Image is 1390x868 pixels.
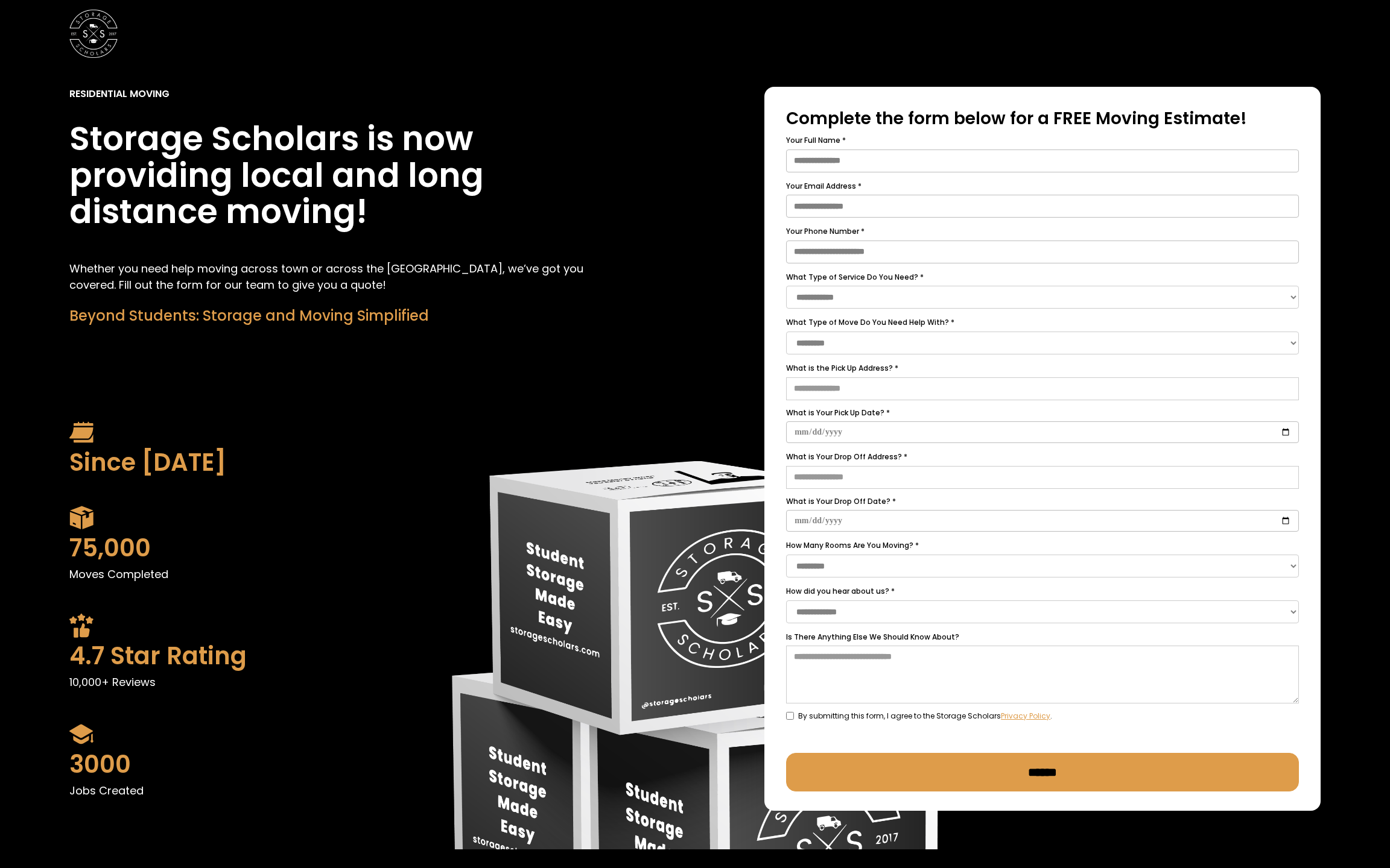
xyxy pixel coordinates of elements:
label: Your Full Name * [786,134,1299,147]
div: 4.7 Star Rating [69,638,626,674]
label: What is the Pick Up Address? * [786,362,1299,375]
div: Complete the form below for a FREE Moving Estimate! [786,106,1299,131]
label: What Type of Move Do You Need Help With? * [786,316,1299,329]
label: What is Your Drop Off Date? * [786,495,1299,508]
label: How Many Rooms Are You Moving? * [786,539,1299,552]
div: Residential Moving [69,87,170,101]
label: What Type of Service Do You Need? * [786,271,1299,284]
div: Since [DATE] [69,444,626,480]
label: Is There Anything Else We Should Know About? [786,631,1299,644]
img: Storage Scholars main logo [69,10,118,58]
div: 3000 [69,746,626,782]
input: By submitting this form, I agree to the Storage ScholarsPrivacy Policy. [786,712,794,720]
div: Beyond Students: Storage and Moving Simplified [69,305,626,327]
label: How did you hear about us? * [786,585,1299,598]
label: Your Phone Number * [786,225,1299,238]
label: What is Your Pick Up Date? * [786,406,1299,420]
a: home [69,10,118,58]
h1: Storage Scholars is now providing local and long distance moving! [69,121,626,230]
a: Privacy Policy [1001,711,1050,721]
p: Moves Completed [69,566,626,582]
label: What is Your Drop Off Address? * [786,450,1299,464]
form: Free Estimate Form [786,134,1299,791]
label: Your Email Address * [786,180,1299,193]
p: 10,000+ Reviews [69,674,626,690]
p: Whether you need help moving across town or across the [GEOGRAPHIC_DATA], we’ve got you covered. ... [69,260,626,293]
p: Jobs Created [69,782,626,799]
span: By submitting this form, I agree to the Storage Scholars . [798,709,1052,723]
div: 75,000 [69,530,626,566]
